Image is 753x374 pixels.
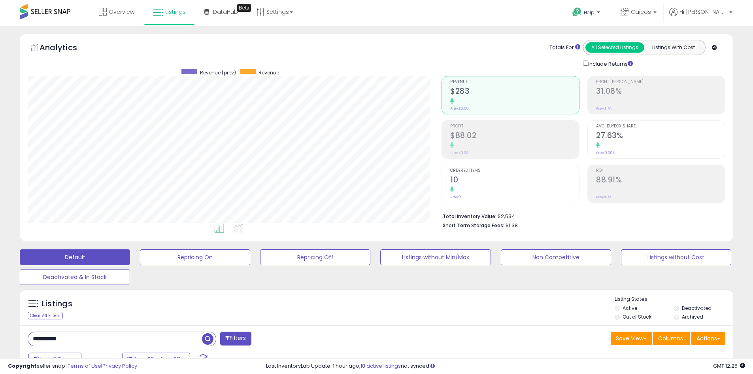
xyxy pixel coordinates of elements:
span: Sep-22 - Sep-28 [134,355,180,363]
button: Default [20,249,130,265]
span: Overview [109,8,134,16]
span: ROI [596,169,725,173]
div: Clear All Filters [28,312,63,319]
span: Revenue [259,69,279,76]
button: Last 7 Days [28,353,81,366]
button: Deactivated & In Stock [20,269,130,285]
h2: 31.08% [596,87,725,97]
button: Repricing Off [260,249,370,265]
span: DataHub [213,8,238,16]
button: Save View [611,332,652,345]
button: Columns [653,332,690,345]
div: seller snap | | [8,363,137,370]
span: Columns [658,334,683,342]
span: Profit [450,124,579,129]
span: Ordered Items [450,169,579,173]
small: Prev: 0.00% [596,150,615,155]
h5: Listings [42,298,72,309]
small: Prev: 0 [450,195,461,199]
a: Hi [PERSON_NAME] [669,8,732,26]
div: Include Returns [577,59,642,68]
span: Profit [PERSON_NAME] [596,80,725,84]
i: Get Help [572,7,582,17]
span: Caicos [631,8,651,16]
div: Last InventoryLab Update: 1 hour ago, not synced. [266,363,745,370]
strong: Copyright [8,362,37,370]
span: Compared to: [83,356,119,364]
span: 2025-10-6 12:25 GMT [713,362,745,370]
b: Total Inventory Value: [443,213,496,220]
button: Non Competitive [501,249,611,265]
div: Totals For [549,44,580,51]
div: Tooltip anchor [237,4,251,12]
a: 18 active listings [360,362,401,370]
span: Listings [165,8,186,16]
span: Help [584,9,594,16]
b: Short Term Storage Fees: [443,222,504,229]
label: Deactivated [682,305,711,311]
span: Revenue (prev) [200,69,236,76]
button: All Selected Listings [585,42,644,53]
small: Prev: N/A [596,195,611,199]
button: Listings without Min/Max [380,249,491,265]
button: Repricing On [140,249,250,265]
small: Prev: $0.00 [450,150,469,155]
span: Hi [PERSON_NAME] [679,8,727,16]
h2: 88.91% [596,175,725,186]
a: Terms of Use [68,362,101,370]
small: Prev: N/A [596,106,611,111]
small: Prev: $0.00 [450,106,469,111]
h2: 27.63% [596,131,725,142]
span: Last 7 Days [40,355,72,363]
li: $2,534 [443,211,719,220]
button: Actions [691,332,725,345]
button: Listings without Cost [621,249,731,265]
label: Active [623,305,637,311]
button: Filters [220,332,251,346]
h2: $283 [450,87,579,97]
h2: $88.02 [450,131,579,142]
h2: 10 [450,175,579,186]
span: Avg. Buybox Share [596,124,725,129]
h5: Analytics [40,42,92,55]
button: Sep-22 - Sep-28 [122,353,190,366]
span: Revenue [450,80,579,84]
a: Privacy Policy [102,362,137,370]
p: Listing States: [615,296,733,303]
label: Out of Stock [623,313,651,320]
a: Help [566,1,608,26]
button: Listings With Cost [644,42,703,53]
label: Archived [682,313,703,320]
span: $1.38 [506,222,518,229]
